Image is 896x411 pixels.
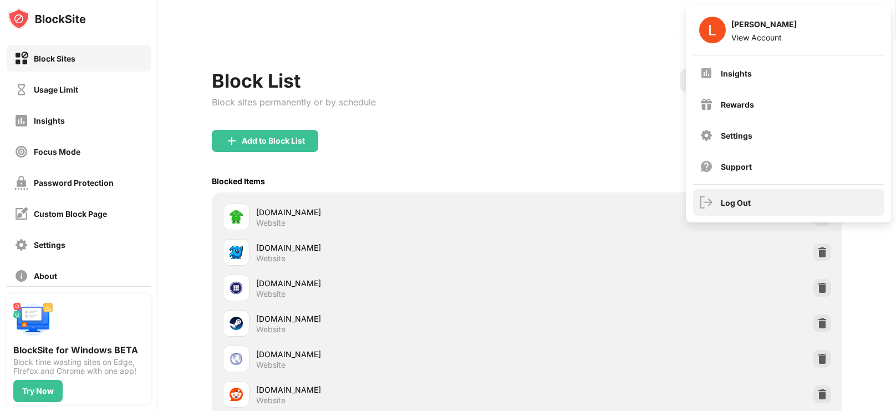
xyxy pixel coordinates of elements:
div: View Account [731,33,797,42]
div: Settings [721,131,752,140]
div: Support [721,162,752,171]
img: menu-insights.svg [700,67,713,80]
img: support.svg [700,160,713,173]
img: menu-rewards.svg [700,98,713,111]
img: ACg8ocK4zgN5aNHCM2XTrrkb6o6rhuaGVt2ZMh50zfoWVwWz1D6M7A=s96-c [699,17,726,43]
img: menu-settings.svg [700,129,713,142]
div: [PERSON_NAME] [731,19,797,33]
div: Rewards [721,100,754,109]
img: logout.svg [700,196,713,209]
div: Insights [721,69,752,78]
div: Log Out [721,198,751,207]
